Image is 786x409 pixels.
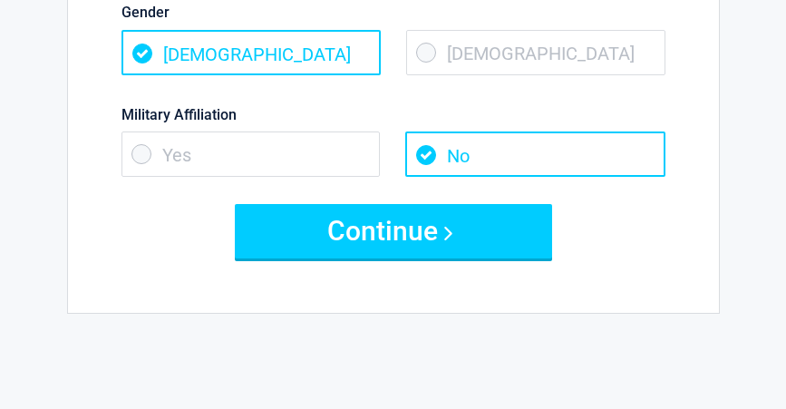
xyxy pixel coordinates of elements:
[405,131,665,177] span: No
[121,102,665,127] label: Military Affiliation
[235,204,552,258] button: Continue
[121,131,381,177] span: Yes
[121,30,381,75] span: [DEMOGRAPHIC_DATA]
[406,30,665,75] span: [DEMOGRAPHIC_DATA]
